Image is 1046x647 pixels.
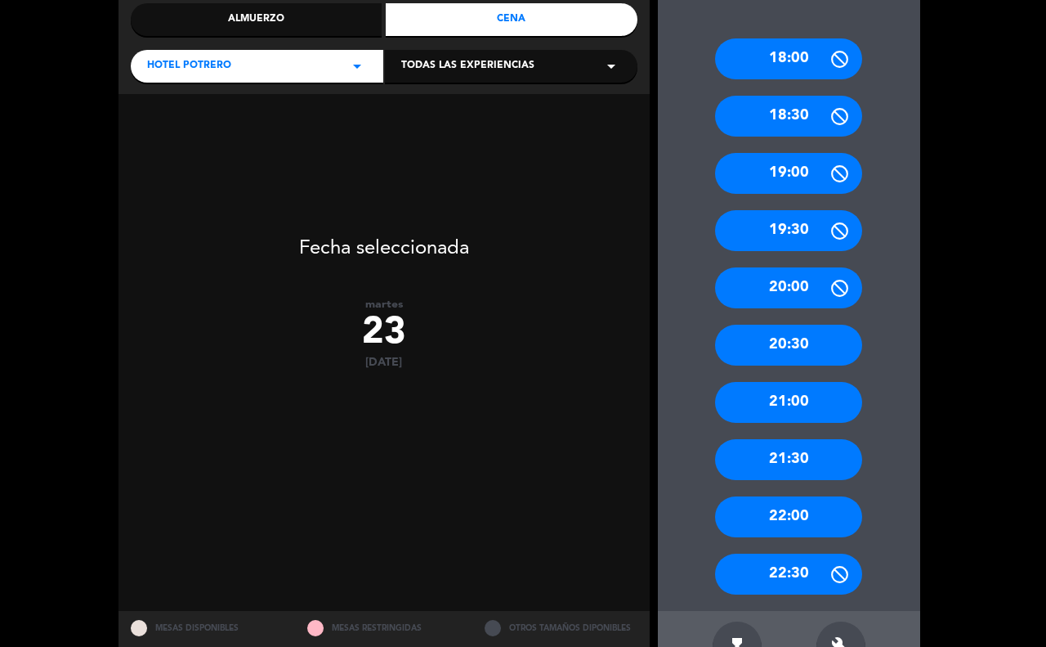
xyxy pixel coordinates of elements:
[715,96,862,137] div: 18:30
[118,312,650,356] div: 23
[472,611,650,646] div: OTROS TAMAÑOS DIPONIBLES
[401,58,534,74] span: Todas las experiencias
[147,58,231,74] span: Hotel Potrero
[715,267,862,308] div: 20:00
[601,56,621,76] i: arrow_drop_down
[118,298,650,312] div: martes
[715,554,862,595] div: 22:30
[715,439,862,480] div: 21:30
[386,3,637,36] div: Cena
[118,213,650,265] div: Fecha seleccionada
[715,38,862,79] div: 18:00
[715,382,862,423] div: 21:00
[118,611,296,646] div: MESAS DISPONIBLES
[295,611,472,646] div: MESAS RESTRINGIDAS
[715,496,862,537] div: 22:00
[715,325,862,366] div: 20:30
[347,56,367,76] i: arrow_drop_down
[715,210,862,251] div: 19:30
[131,3,382,36] div: Almuerzo
[118,356,650,370] div: [DATE]
[715,153,862,194] div: 19:00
